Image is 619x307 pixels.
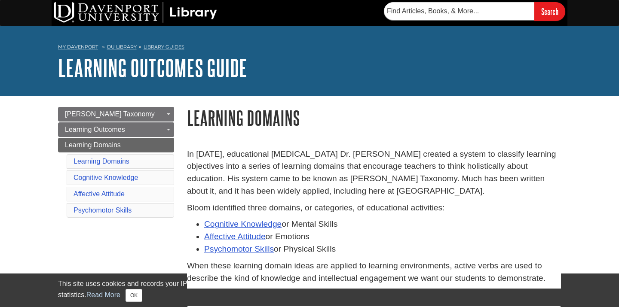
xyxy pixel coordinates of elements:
[58,107,174,219] div: Guide Page Menu
[58,41,561,55] nav: breadcrumb
[65,126,125,133] span: Learning Outcomes
[65,110,155,118] span: [PERSON_NAME] Taxonomy
[144,44,184,50] a: Library Guides
[58,43,98,51] a: My Davenport
[204,243,561,255] li: or Physical Skills
[107,44,137,50] a: DU Library
[384,2,534,20] input: Find Articles, Books, & More...
[58,55,247,81] a: Learning Outcomes Guide
[204,232,266,241] a: Affective Attitude
[204,219,282,228] a: Cognitive Knowledge
[74,174,138,181] a: Cognitive Knowledge
[384,2,565,21] form: Searches DU Library's articles, books, and more
[204,231,561,243] li: or Emotions
[187,202,561,214] p: Bloom identified three domains, or categories, of educational activities:
[58,107,174,122] a: [PERSON_NAME] Taxonomy
[65,141,121,149] span: Learning Domains
[187,148,561,198] p: In [DATE], educational [MEDICAL_DATA] Dr. [PERSON_NAME] created a system to classify learning obj...
[58,279,561,302] div: This site uses cookies and records your IP address for usage statistics. Additionally, we use Goo...
[204,244,274,253] a: Psychomotor Skills
[187,107,561,129] h1: Learning Domains
[58,122,174,137] a: Learning Outcomes
[74,158,129,165] a: Learning Domains
[187,260,561,285] p: When these learning domain ideas are applied to learning environments, active verbs are used to d...
[86,291,120,298] a: Read More
[58,138,174,152] a: Learning Domains
[126,289,142,302] button: Close
[534,2,565,21] input: Search
[74,190,125,198] a: Affective Attitude
[54,2,217,23] img: DU Library
[74,207,132,214] a: Psychomotor Skills
[204,218,561,231] li: or Mental Skills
